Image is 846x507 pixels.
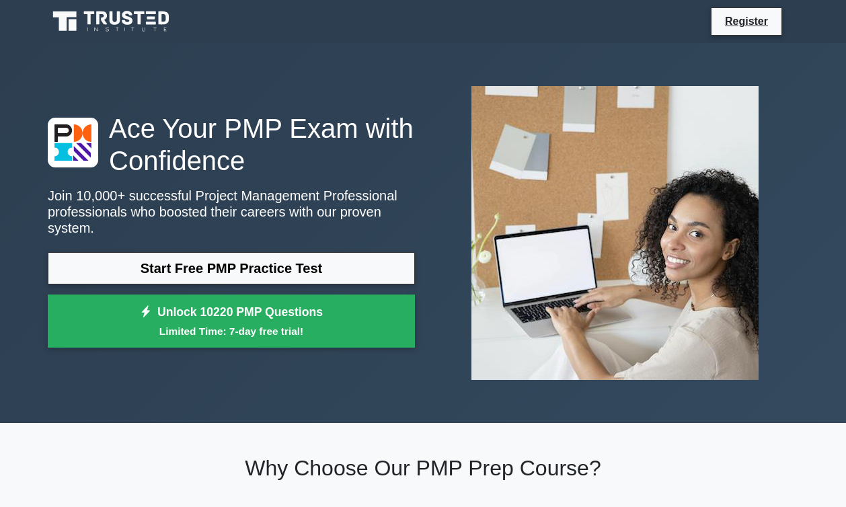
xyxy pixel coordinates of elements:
[48,455,798,481] h2: Why Choose Our PMP Prep Course?
[65,323,398,339] small: Limited Time: 7-day free trial!
[48,295,415,348] a: Unlock 10220 PMP QuestionsLimited Time: 7-day free trial!
[717,13,776,30] a: Register
[48,112,415,177] h1: Ace Your PMP Exam with Confidence
[48,252,415,284] a: Start Free PMP Practice Test
[48,188,415,236] p: Join 10,000+ successful Project Management Professional professionals who boosted their careers w...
